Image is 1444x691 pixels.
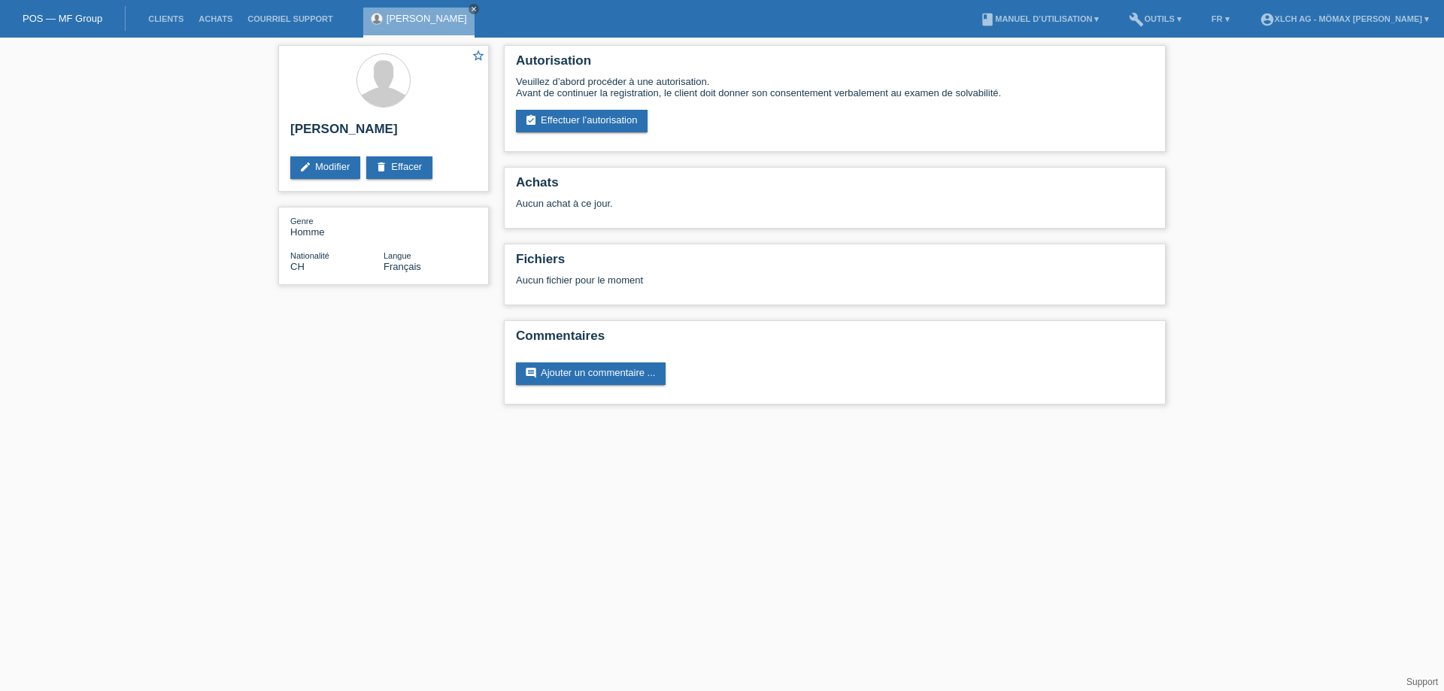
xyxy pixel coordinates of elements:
i: close [470,5,478,13]
h2: Achats [516,175,1154,198]
div: Aucun fichier pour le moment [516,274,975,286]
span: Langue [384,251,411,260]
a: POS — MF Group [23,13,102,24]
i: account_circle [1260,12,1275,27]
span: Genre [290,217,314,226]
a: Clients [141,14,191,23]
h2: Commentaires [516,329,1154,351]
div: Aucun achat à ce jour. [516,198,1154,220]
a: deleteEffacer [366,156,432,179]
a: [PERSON_NAME] [387,13,467,24]
a: FR ▾ [1204,14,1237,23]
a: star_border [472,49,485,65]
a: Achats [191,14,240,23]
i: assignment_turned_in [525,114,537,126]
h2: [PERSON_NAME] [290,122,477,144]
a: assignment_turned_inEffectuer l’autorisation [516,110,648,132]
a: account_circleXLCH AG - Mömax [PERSON_NAME] ▾ [1252,14,1436,23]
h2: Autorisation [516,53,1154,76]
i: build [1129,12,1144,27]
i: delete [375,161,387,173]
span: Suisse [290,261,305,272]
h2: Fichiers [516,252,1154,274]
a: buildOutils ▾ [1121,14,1188,23]
span: Nationalité [290,251,329,260]
i: comment [525,367,537,379]
a: Support [1406,677,1438,687]
a: close [469,4,479,14]
span: Français [384,261,421,272]
a: Courriel Support [240,14,340,23]
div: Homme [290,215,384,238]
a: bookManuel d’utilisation ▾ [972,14,1106,23]
a: editModifier [290,156,360,179]
div: Veuillez d’abord procéder à une autorisation. Avant de continuer la registration, le client doit ... [516,76,1154,98]
i: edit [299,161,311,173]
i: star_border [472,49,485,62]
a: commentAjouter un commentaire ... [516,362,666,385]
i: book [980,12,995,27]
